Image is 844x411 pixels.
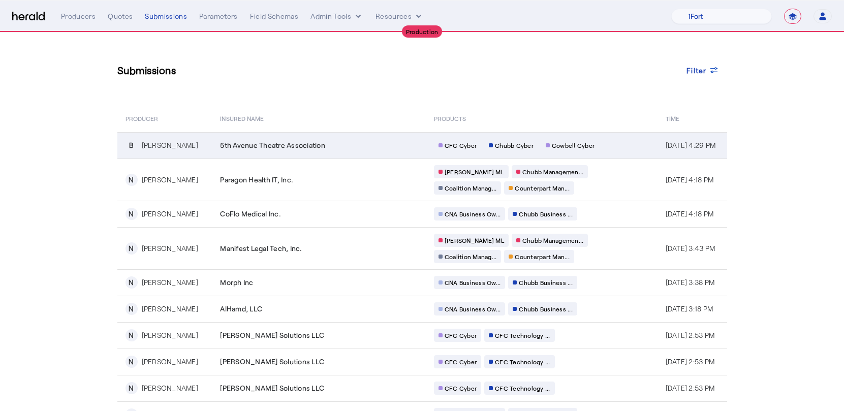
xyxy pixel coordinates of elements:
[142,330,198,340] div: [PERSON_NAME]
[220,304,262,314] span: AlHamd, LLC
[12,12,45,21] img: Herald Logo
[445,384,477,392] span: CFC Cyber
[445,184,497,192] span: Coalition Manag...
[142,277,198,288] div: [PERSON_NAME]
[220,357,324,367] span: [PERSON_NAME] Solutions LLC
[402,25,443,38] div: Production
[666,209,714,218] span: [DATE] 4:18 PM
[126,356,138,368] div: N
[666,384,715,392] span: [DATE] 2:53 PM
[142,243,198,254] div: [PERSON_NAME]
[220,330,324,340] span: [PERSON_NAME] Solutions LLC
[519,210,573,218] span: Chubb Business ...
[250,11,299,21] div: Field Schemas
[495,384,550,392] span: CFC Technology ...
[142,140,198,150] div: [PERSON_NAME]
[666,113,679,123] span: Time
[220,175,293,185] span: Paragon Health IT, Inc.
[126,329,138,341] div: N
[495,331,550,339] span: CFC Technology ...
[678,61,727,79] button: Filter
[666,304,713,313] span: [DATE] 3:18 PM
[142,383,198,393] div: [PERSON_NAME]
[220,243,302,254] span: Manifest Legal Tech, Inc.
[445,358,477,366] span: CFC Cyber
[666,278,715,287] span: [DATE] 3:38 PM
[126,208,138,220] div: N
[126,242,138,255] div: N
[445,210,501,218] span: CNA Business Ow...
[145,11,187,21] div: Submissions
[445,305,501,313] span: CNA Business Ow...
[220,383,324,393] span: [PERSON_NAME] Solutions LLC
[445,278,501,287] span: CNA Business Ow...
[495,141,534,149] span: Chubb Cyber
[495,358,550,366] span: CFC Technology ...
[445,331,477,339] span: CFC Cyber
[445,141,477,149] span: CFC Cyber
[445,168,504,176] span: [PERSON_NAME] ML
[666,175,714,184] span: [DATE] 4:18 PM
[434,113,466,123] span: PRODUCTS
[126,276,138,289] div: N
[310,11,363,21] button: internal dropdown menu
[126,174,138,186] div: N
[142,209,198,219] div: [PERSON_NAME]
[552,141,595,149] span: Cowbell Cyber
[666,244,715,252] span: [DATE] 3:43 PM
[445,236,504,244] span: [PERSON_NAME] ML
[142,357,198,367] div: [PERSON_NAME]
[142,304,198,314] div: [PERSON_NAME]
[220,113,264,123] span: Insured Name
[522,168,584,176] span: Chubb Managemen...
[519,305,573,313] span: Chubb Business ...
[108,11,133,21] div: Quotes
[376,11,424,21] button: Resources dropdown menu
[220,209,281,219] span: CoFlo Medical Inc.
[126,303,138,315] div: N
[666,357,715,366] span: [DATE] 2:53 PM
[515,252,570,261] span: Counterpart Man...
[142,175,198,185] div: [PERSON_NAME]
[686,65,707,76] span: Filter
[61,11,96,21] div: Producers
[522,236,584,244] span: Chubb Managemen...
[126,113,159,123] span: PRODUCER
[220,277,253,288] span: Morph Inc
[117,63,176,77] h3: Submissions
[519,278,573,287] span: Chubb Business ...
[515,184,570,192] span: Counterpart Man...
[199,11,238,21] div: Parameters
[126,139,138,151] div: B
[666,141,716,149] span: [DATE] 4:29 PM
[666,331,715,339] span: [DATE] 2:53 PM
[126,382,138,394] div: N
[445,252,497,261] span: Coalition Manag...
[220,140,325,150] span: 5th Avenue Theatre Association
